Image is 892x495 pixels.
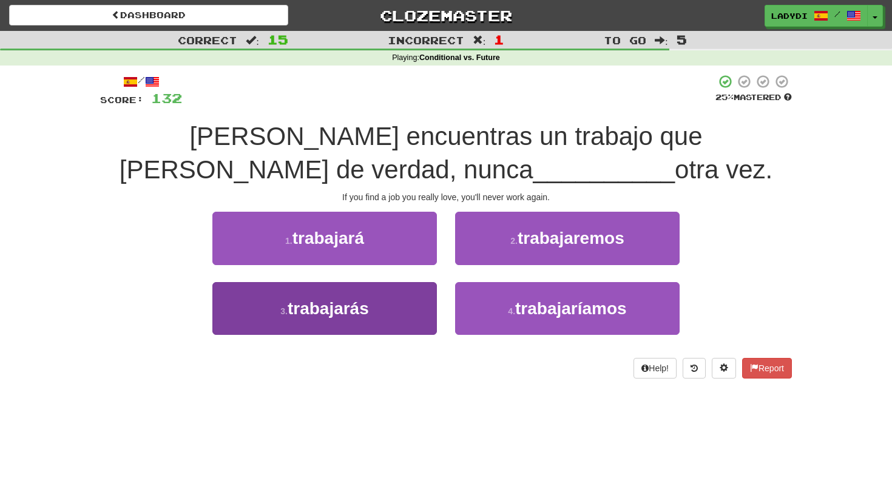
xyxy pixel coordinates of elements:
[510,236,518,246] small: 2 .
[9,5,288,25] a: Dashboard
[715,92,734,102] span: 25 %
[518,229,624,247] span: trabajaremos
[675,155,772,184] span: otra vez.
[494,32,504,47] span: 1
[288,299,369,318] span: trabajarás
[268,32,288,47] span: 15
[285,236,292,246] small: 1 .
[292,229,364,247] span: trabajará
[100,95,144,105] span: Score:
[455,212,680,264] button: 2.trabajaremos
[419,53,500,62] strong: Conditional vs. Future
[388,34,464,46] span: Incorrect
[508,306,515,316] small: 4 .
[771,10,808,21] span: LadyDi
[455,282,680,335] button: 4.trabajaríamos
[280,306,288,316] small: 3 .
[515,299,627,318] span: trabajaríamos
[178,34,237,46] span: Correct
[306,5,586,26] a: Clozemaster
[834,10,840,18] span: /
[473,35,486,45] span: :
[246,35,259,45] span: :
[151,90,182,106] span: 132
[533,155,675,184] span: __________
[604,34,646,46] span: To go
[715,92,792,103] div: Mastered
[212,282,437,335] button: 3.trabajarás
[683,358,706,379] button: Round history (alt+y)
[742,358,792,379] button: Report
[765,5,868,27] a: LadyDi /
[634,358,677,379] button: Help!
[100,191,792,203] div: If you find a job you really love, you'll never work again.
[100,74,182,89] div: /
[655,35,668,45] span: :
[120,122,703,184] span: [PERSON_NAME] encuentras un trabajo que [PERSON_NAME] de verdad, nunca
[212,212,437,264] button: 1.trabajará
[677,32,687,47] span: 5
